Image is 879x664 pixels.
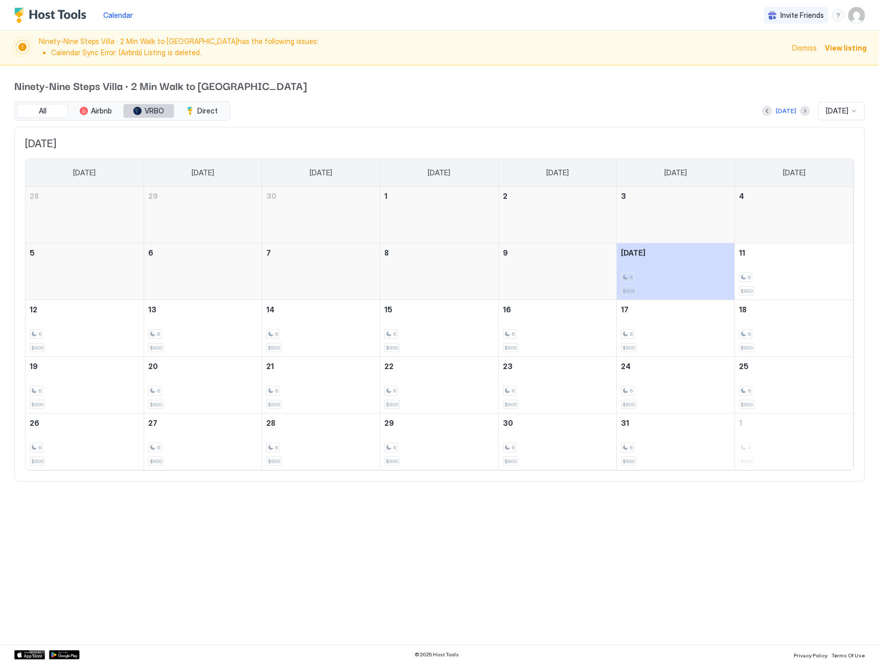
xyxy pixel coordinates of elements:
a: October 1, 2025 [380,187,498,205]
a: September 28, 2025 [26,187,144,205]
span: 6 [748,331,751,337]
span: Terms Of Use [831,652,865,658]
td: October 23, 2025 [498,357,616,414]
span: 27 [148,419,157,427]
a: Calendar [103,10,133,20]
span: 18 [739,305,747,314]
a: October 23, 2025 [499,357,616,376]
a: October 30, 2025 [499,414,616,432]
td: October 27, 2025 [144,414,262,470]
a: Saturday [773,159,816,187]
span: 6 [512,444,515,451]
span: 6 [157,387,160,394]
span: 6 [157,444,160,451]
span: 17 [621,305,629,314]
td: October 10, 2025 [616,243,734,300]
span: 6 [630,274,633,281]
span: VRBO [145,106,164,116]
span: [DATE] [546,168,569,177]
span: 6 [157,331,160,337]
span: 26 [30,419,39,427]
span: $900 [386,458,398,465]
a: October 5, 2025 [26,243,144,262]
td: October 3, 2025 [616,187,734,243]
span: 6 [748,387,751,394]
a: October 13, 2025 [144,300,262,319]
a: October 24, 2025 [617,357,734,376]
span: 6 [512,387,515,394]
a: October 31, 2025 [617,414,734,432]
span: 19 [30,362,38,371]
button: Airbnb [70,104,121,118]
div: [DATE] [776,106,796,116]
td: October 13, 2025 [144,300,262,357]
span: 9 [503,248,508,257]
a: October 2, 2025 [499,187,616,205]
span: Privacy Policy [794,652,827,658]
a: Friday [654,159,697,187]
span: 31 [621,419,629,427]
span: 6 [393,387,396,394]
td: October 21, 2025 [262,357,380,414]
span: $900 [741,401,753,408]
span: 21 [266,362,274,371]
span: $900 [386,401,398,408]
span: $900 [504,345,517,351]
span: $900 [150,401,162,408]
span: 6 [148,248,153,257]
span: 23 [503,362,513,371]
span: $900 [622,401,635,408]
td: October 2, 2025 [498,187,616,243]
a: October 26, 2025 [26,414,144,432]
td: October 20, 2025 [144,357,262,414]
td: September 29, 2025 [144,187,262,243]
a: October 21, 2025 [262,357,380,376]
a: Terms Of Use [831,649,865,660]
span: 6 [630,387,633,394]
a: October 25, 2025 [735,357,853,376]
span: 2 [503,192,507,200]
a: October 19, 2025 [26,357,144,376]
td: October 17, 2025 [616,300,734,357]
span: 29 [148,192,158,200]
td: October 22, 2025 [380,357,498,414]
span: [DATE] [73,168,96,177]
td: October 31, 2025 [616,414,734,470]
span: 29 [384,419,394,427]
a: October 15, 2025 [380,300,498,319]
a: October 28, 2025 [262,414,380,432]
td: October 9, 2025 [498,243,616,300]
span: $900 [622,345,635,351]
td: October 1, 2025 [380,187,498,243]
div: App Store [14,650,45,659]
span: 13 [148,305,156,314]
a: Privacy Policy [794,649,827,660]
span: 1 [384,192,387,200]
td: October 11, 2025 [735,243,853,300]
div: View listing [825,42,867,53]
a: October 22, 2025 [380,357,498,376]
div: menu [832,9,844,21]
li: Calendar Sync Error: (Airbnb) Listing is deleted. [51,48,786,57]
span: Airbnb [91,106,112,116]
span: Direct [197,106,218,116]
a: October 12, 2025 [26,300,144,319]
td: October 18, 2025 [735,300,853,357]
span: $900 [268,458,280,465]
span: [DATE] [310,168,332,177]
td: October 15, 2025 [380,300,498,357]
a: October 20, 2025 [144,357,262,376]
span: $900 [31,345,43,351]
span: 6 [275,444,278,451]
span: [DATE] [783,168,805,177]
span: $900 [386,345,398,351]
td: September 28, 2025 [26,187,144,243]
span: $900 [150,458,162,465]
td: October 19, 2025 [26,357,144,414]
button: All [17,104,68,118]
a: October 29, 2025 [380,414,498,432]
td: October 14, 2025 [262,300,380,357]
span: 22 [384,362,394,371]
span: 15 [384,305,392,314]
td: September 30, 2025 [262,187,380,243]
